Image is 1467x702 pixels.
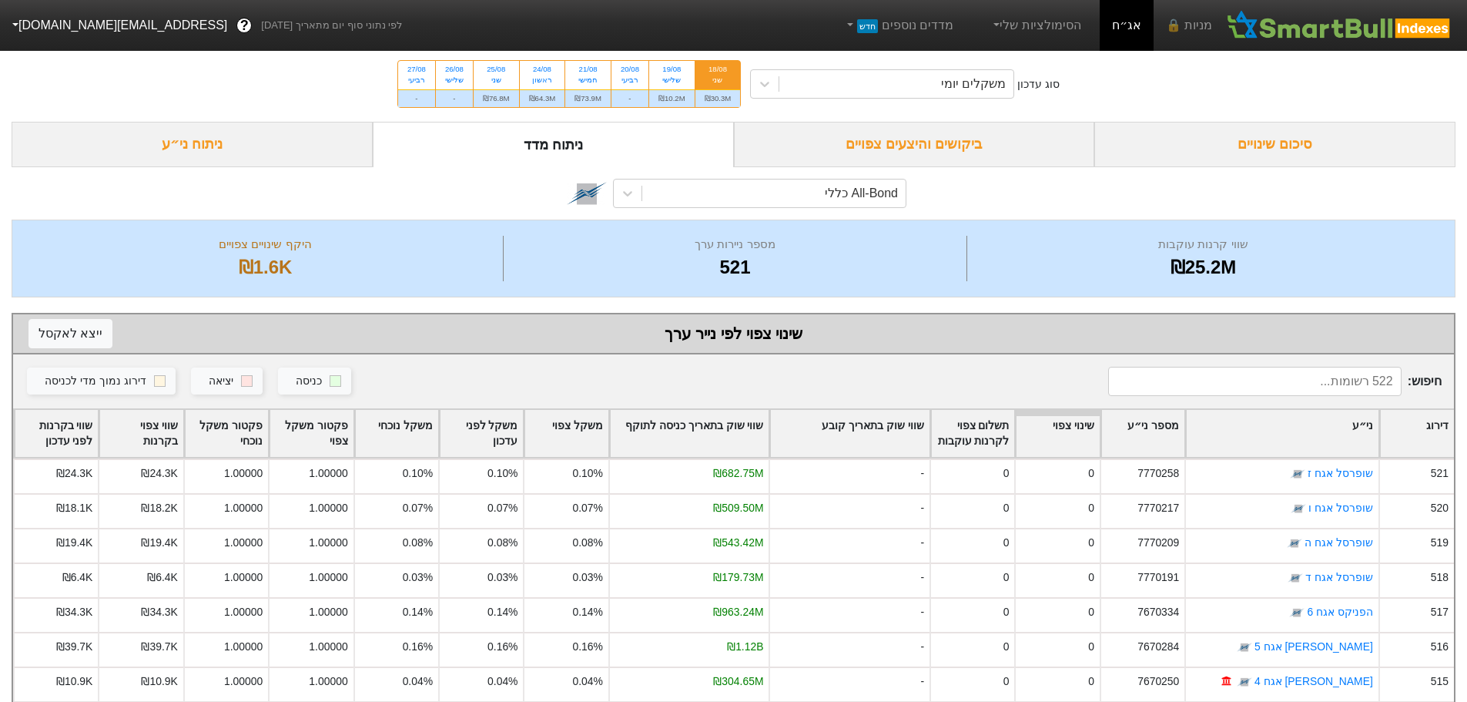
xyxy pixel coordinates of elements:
[520,89,565,107] div: ₪64.3M
[147,569,178,586] div: ₪6.4K
[1291,502,1306,517] img: tase link
[1137,500,1179,516] div: 7770217
[403,465,433,482] div: 0.10%
[1088,673,1094,690] div: 0
[56,673,92,690] div: ₪10.9K
[403,639,433,655] div: 0.16%
[837,10,960,41] a: מדדים נוספיםחדש
[32,236,499,254] div: היקף שינויים צפויים
[224,500,263,516] div: 1.00000
[474,89,519,107] div: ₪76.8M
[1088,604,1094,620] div: 0
[1108,367,1442,396] span: חיפוש :
[487,569,517,586] div: 0.03%
[649,89,695,107] div: ₪10.2M
[487,673,517,690] div: 0.04%
[574,64,601,75] div: 21/08
[1016,410,1099,458] div: Toggle SortBy
[224,535,263,551] div: 1.00000
[261,18,402,33] span: לפי נתוני סוף יום מתאריך [DATE]
[1287,536,1302,552] img: tase link
[769,632,929,667] div: -
[141,500,177,516] div: ₪18.2K
[224,604,263,620] div: 1.00000
[770,410,929,458] div: Toggle SortBy
[309,673,347,690] div: 1.00000
[224,465,263,482] div: 1.00000
[507,254,963,281] div: 521
[734,122,1095,167] div: ביקושים והיצעים צפויים
[1431,604,1449,620] div: 517
[1431,500,1449,516] div: 520
[141,673,177,690] div: ₪10.9K
[209,373,233,390] div: יציאה
[403,500,433,516] div: 0.07%
[1431,465,1449,482] div: 521
[971,236,1435,254] div: שווי קרנות עוקבות
[56,639,92,655] div: ₪39.7K
[1003,604,1010,620] div: 0
[1003,673,1010,690] div: 0
[224,673,263,690] div: 1.00000
[621,75,639,86] div: רביעי
[1088,535,1094,551] div: 0
[1290,467,1305,482] img: tase link
[1137,535,1179,551] div: 7770209
[403,535,433,551] div: 0.08%
[1237,675,1252,690] img: tase link
[28,322,1439,345] div: שינוי צפוי לפי נייר ערך
[713,465,763,482] div: ₪682.75M
[278,368,351,395] button: כניסה
[769,667,929,701] div: -
[403,604,433,620] div: 0.14%
[141,535,177,551] div: ₪19.4K
[487,604,517,620] div: 0.14%
[56,465,92,482] div: ₪24.3K
[1305,537,1373,549] a: שופרסל אגח ה
[191,368,263,395] button: יציאה
[1431,673,1449,690] div: 515
[32,254,499,281] div: ₪1.6K
[1088,465,1094,482] div: 0
[572,500,602,516] div: 0.07%
[572,673,602,690] div: 0.04%
[705,75,732,86] div: שני
[141,639,177,655] div: ₪39.7K
[487,639,517,655] div: 0.16%
[713,604,763,620] div: ₪963.24M
[309,604,347,620] div: 1.00000
[1088,639,1094,655] div: 0
[1137,639,1179,655] div: 7670284
[445,75,464,86] div: שלישי
[1108,367,1402,396] input: 522 רשומות...
[1224,10,1455,41] img: SmartBull
[1003,465,1010,482] div: 0
[487,500,517,516] div: 0.07%
[971,254,1435,281] div: ₪25.2M
[610,410,769,458] div: Toggle SortBy
[403,673,433,690] div: 0.04%
[56,535,92,551] div: ₪19.4K
[483,64,510,75] div: 25/08
[857,19,878,33] span: חדש
[1254,676,1373,688] a: [PERSON_NAME] אגח 4
[941,75,1006,93] div: משקלים יומי
[1308,502,1373,515] a: שופרסל אגח ו
[15,410,98,458] div: Toggle SortBy
[12,122,373,167] div: ניתוח ני״ע
[1431,535,1449,551] div: 519
[1137,569,1179,586] div: 7770191
[309,639,347,655] div: 1.00000
[56,500,92,516] div: ₪18.1K
[1137,465,1179,482] div: 7770258
[487,465,517,482] div: 0.10%
[658,64,685,75] div: 19/08
[931,410,1014,458] div: Toggle SortBy
[309,535,347,551] div: 1.00000
[1003,535,1010,551] div: 0
[141,465,177,482] div: ₪24.3K
[567,173,607,213] img: tase link
[309,500,347,516] div: 1.00000
[713,569,763,586] div: ₪179.73M
[769,493,929,528] div: -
